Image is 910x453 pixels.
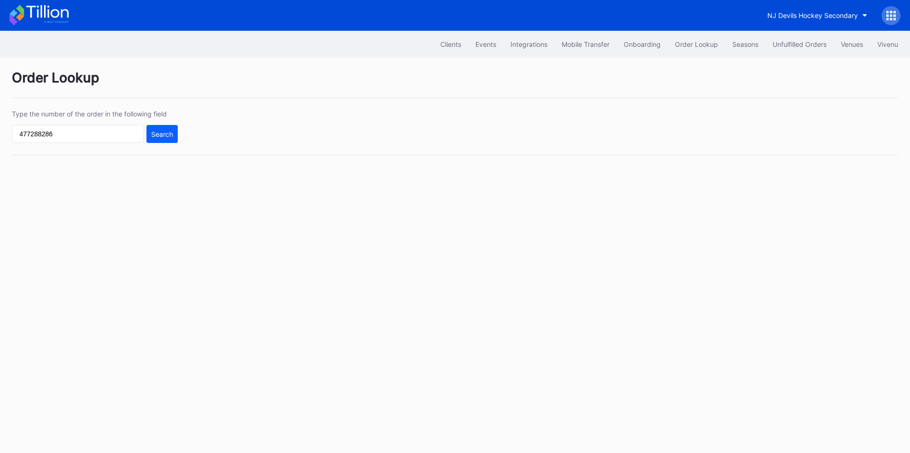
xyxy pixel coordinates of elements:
[503,36,555,53] button: Integrations
[732,40,758,48] div: Seasons
[146,125,178,143] button: Search
[12,110,178,118] div: Type the number of the order in the following field
[433,36,468,53] button: Clients
[12,70,898,98] div: Order Lookup
[870,36,905,53] button: Vivenu
[841,40,863,48] div: Venues
[624,40,661,48] div: Onboarding
[617,36,668,53] button: Onboarding
[668,36,725,53] button: Order Lookup
[12,125,144,143] input: GT59662
[834,36,870,53] button: Venues
[151,130,173,138] div: Search
[562,40,610,48] div: Mobile Transfer
[767,11,858,19] div: NJ Devils Hockey Secondary
[760,7,874,24] button: NJ Devils Hockey Secondary
[675,40,718,48] div: Order Lookup
[725,36,765,53] button: Seasons
[877,40,898,48] div: Vivenu
[440,40,461,48] div: Clients
[773,40,827,48] div: Unfulfilled Orders
[510,40,547,48] div: Integrations
[475,40,496,48] div: Events
[765,36,834,53] button: Unfulfilled Orders
[468,36,503,53] button: Events
[555,36,617,53] button: Mobile Transfer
